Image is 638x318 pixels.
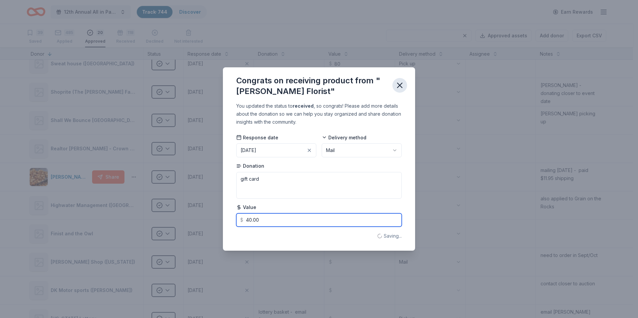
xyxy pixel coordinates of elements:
span: Donation [236,163,264,169]
b: received [293,103,314,109]
div: You updated the status to , so congrats! Please add more details about the donation so we can hel... [236,102,402,126]
span: Response date [236,134,278,141]
textarea: gift card [236,172,402,199]
button: [DATE] [236,143,316,157]
span: Delivery method [322,134,366,141]
div: [DATE] [241,146,256,154]
span: Value [236,204,256,211]
div: Congrats on receiving product from "[PERSON_NAME] Florist" [236,75,387,97]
